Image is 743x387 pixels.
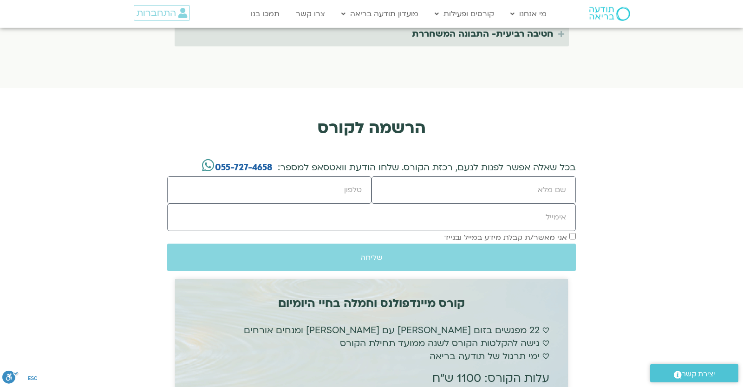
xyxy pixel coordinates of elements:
span: שליחה [360,253,383,262]
button: שליחה [167,244,576,271]
a: מועדון תודעה בריאה [337,5,423,23]
form: טופס חדש [167,176,576,271]
b: עלות הקורס: 1100 ש"ח [432,371,549,386]
span: התחברות [137,8,176,18]
p: ♡ ימי תרגול של תודעה בריאה [194,350,549,363]
input: מותר להשתמש רק במספרים ותווי טלפון (#, -, *, וכו'). [167,176,371,204]
a: קורסים ופעילות [430,5,499,23]
div: חטיבה רביעית- התבונה המשחררת [412,26,554,42]
p: ♡ גישה להקלטות הקורס לשנה ממועד תחילת הקורס [194,337,549,350]
a: תמכו בנו [246,5,284,23]
img: תודעה בריאה [589,7,630,21]
input: שם מלא [371,176,576,204]
input: אימייל [167,204,576,231]
a: 055-727-4658 [215,161,272,174]
label: אני מאשר/ת קבלת מידע במייל ובנייד [444,232,567,243]
p: בכל שאלה אפשר לפנות לנעם, רכזת הקורס. שלחו הודעת וואטסאפ למספר: ⁦ [215,161,576,174]
summary: חטיבה רביעית- התבונה המשחררת [175,22,569,46]
h3: הרשמה לקורס [167,121,576,135]
span: יצירת קשר [682,368,715,381]
a: מי אנחנו [506,5,551,23]
a: צרו קשר [291,5,330,23]
p: ♡ 22 מפגשים בזום [PERSON_NAME] עם [PERSON_NAME] ומנחים אורחים [194,324,549,337]
h2: קורס מיינדפולנס וחמלה בחיי היומיום [194,297,549,310]
a: יצירת קשר [650,364,738,382]
a: התחברות [134,5,190,21]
